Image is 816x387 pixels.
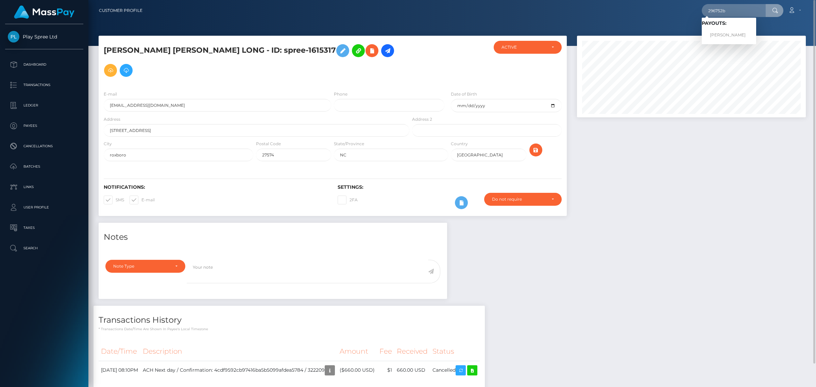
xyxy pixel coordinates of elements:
[8,80,81,90] p: Transactions
[394,361,430,380] td: 660.00 USD
[104,196,124,204] label: SMS
[8,223,81,233] p: Taxes
[702,29,756,41] a: [PERSON_NAME]
[140,342,337,361] th: Description
[702,20,756,26] h6: Payouts:
[502,45,546,50] div: ACTIVE
[5,34,83,40] span: Play Spree Ltd
[14,5,74,19] img: MassPay Logo
[5,240,83,257] a: Search
[113,264,170,269] div: Note Type
[8,100,81,111] p: Ledger
[451,91,477,97] label: Date of Birth
[484,193,562,206] button: Do not require
[8,202,81,213] p: User Profile
[104,231,442,243] h4: Notes
[5,117,83,134] a: Payees
[334,91,347,97] label: Phone
[430,361,480,380] td: Cancelled
[8,243,81,253] p: Search
[8,121,81,131] p: Payees
[5,97,83,114] a: Ledger
[412,116,432,122] label: Address 2
[5,158,83,175] a: Batches
[8,162,81,172] p: Batches
[337,361,377,380] td: ($660.00 USD)
[99,361,140,380] td: [DATE] 08:10PM
[105,260,185,273] button: Note Type
[99,3,142,18] a: Customer Profile
[494,41,561,54] button: ACTIVE
[492,197,546,202] div: Do not require
[5,77,83,94] a: Transactions
[140,361,337,380] td: ACH Next day / Confirmation: 4cdf9592cb97416ba5b5099afdea5784 / 322209
[130,196,155,204] label: E-mail
[381,44,394,57] a: Initiate Payout
[104,184,327,190] h6: Notifications:
[104,116,120,122] label: Address
[5,199,83,216] a: User Profile
[8,141,81,151] p: Cancellations
[451,141,468,147] label: Country
[5,56,83,73] a: Dashboard
[337,342,377,361] th: Amount
[99,326,480,332] p: * Transactions date/time are shown in payee's local timezone
[394,342,430,361] th: Received
[99,342,140,361] th: Date/Time
[5,219,83,236] a: Taxes
[104,141,112,147] label: City
[5,138,83,155] a: Cancellations
[104,41,406,80] h5: [PERSON_NAME] [PERSON_NAME] LONG - ID: spree-1615317
[256,141,281,147] label: Postal Code
[377,342,394,361] th: Fee
[430,342,480,361] th: Status
[8,182,81,192] p: Links
[338,196,358,204] label: 2FA
[377,361,394,380] td: $1
[338,184,561,190] h6: Settings:
[104,91,117,97] label: E-mail
[99,314,480,326] h4: Transactions History
[334,141,364,147] label: State/Province
[8,31,19,43] img: Play Spree Ltd
[8,60,81,70] p: Dashboard
[702,4,766,17] input: Search...
[5,179,83,196] a: Links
